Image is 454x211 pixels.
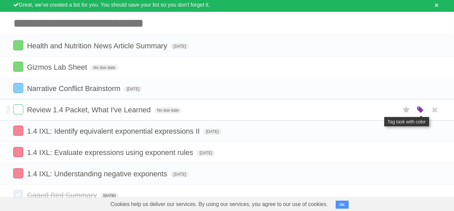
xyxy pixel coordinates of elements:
label: Done [13,40,23,50]
span: [DATE] [124,86,142,92]
span: No due date [91,65,118,71]
button: OK [336,201,349,209]
span: Narrative Conflict Brainstorm [27,84,122,93]
label: Done [13,104,23,114]
label: Done [13,147,23,157]
span: 1.4 IXL: Identify equivalent exponential expressions II [27,127,201,135]
label: Done [13,83,23,93]
label: Done [13,62,23,72]
span: [DATE] [171,43,189,49]
span: Cookies help us deliver our services. By using our services, you agree to our use of cookies. [104,198,334,211]
span: Health and Nutrition News Article Summary [27,42,169,50]
span: 1.4 IXL: Evaluate expressions using exponent rules [27,148,195,157]
label: Done [13,126,23,136]
span: 1.4 IXL: Understanding negative exponents [27,170,169,178]
label: Done [13,190,23,200]
span: Caged Bird Summary [27,191,98,199]
span: No due date [155,107,181,113]
span: Gizmos Lab Sheet [27,63,89,71]
span: [DATE] [203,129,221,135]
span: [DATE] [197,150,215,156]
span: [DATE] [171,171,189,177]
span: Review 1.4 Packet, What I've Learned [27,106,152,114]
label: Done [13,168,23,178]
span: [DATE] [101,193,119,199]
label: Star task [400,104,413,115]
